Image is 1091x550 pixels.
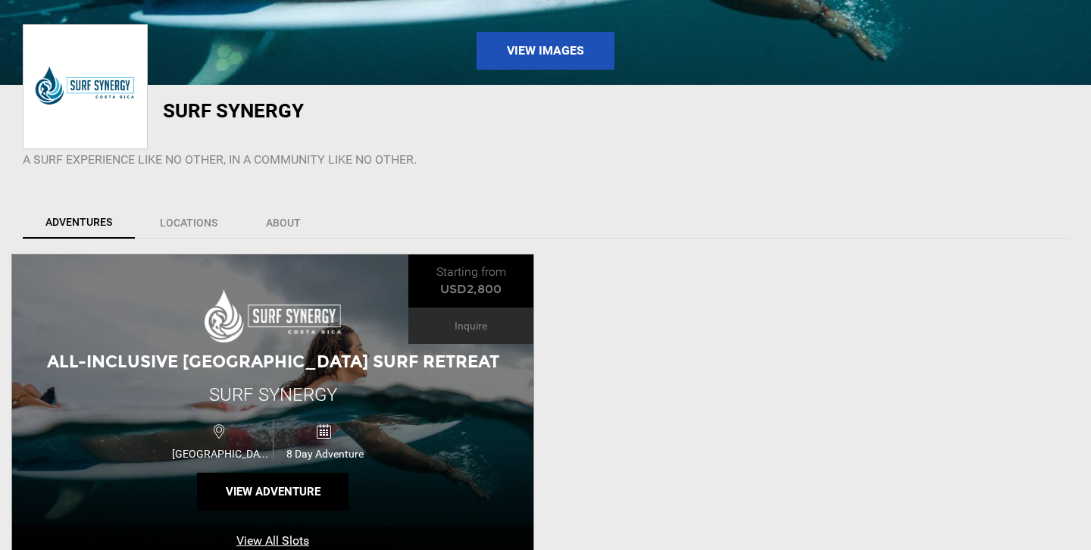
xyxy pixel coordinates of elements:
img: img_b69c435c4d69bd02f1f4cedfdc3b8123.png [27,29,144,145]
a: View Images [477,32,614,70]
a: About [242,207,324,239]
button: View Adventure [197,473,349,511]
p: A SURF EXPERIENCE LIKE NO OTHER, IN A COMMUNITY LIKE NO OTHER. [23,152,1068,169]
span: All-Inclusive [GEOGRAPHIC_DATA] Surf Retreat [47,352,499,372]
a: Locations [136,207,241,239]
span: [GEOGRAPHIC_DATA] [168,448,273,460]
img: images [205,289,341,342]
span: 8 Day Adventure [274,448,377,460]
a: Adventures [23,207,135,239]
h1: Surf Synergy [163,100,724,121]
span: Surf Synergy [209,384,337,405]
